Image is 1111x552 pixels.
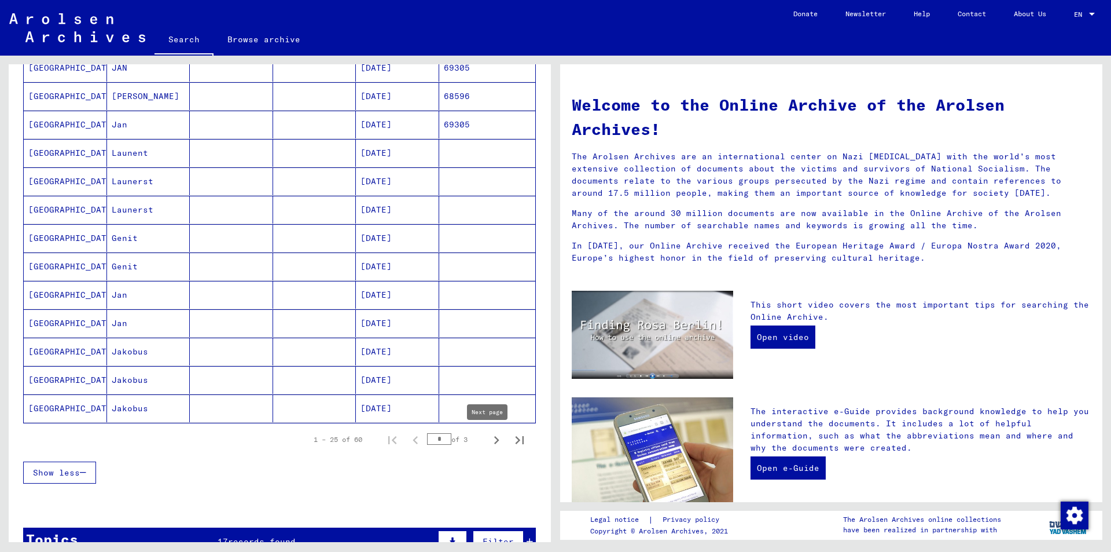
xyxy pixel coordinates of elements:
a: Open video [751,326,815,349]
mat-cell: Launent [107,139,190,167]
mat-cell: [GEOGRAPHIC_DATA] [24,394,107,422]
mat-cell: [DATE] [356,366,439,394]
mat-cell: [GEOGRAPHIC_DATA] [24,196,107,224]
mat-cell: [GEOGRAPHIC_DATA] [24,366,107,394]
mat-cell: [DATE] [356,309,439,337]
mat-cell: [DATE] [356,196,439,224]
a: Open e-Guide [751,456,826,480]
mat-cell: [DATE] [356,394,439,422]
mat-cell: Jan [107,309,190,337]
mat-cell: [GEOGRAPHIC_DATA] [24,338,107,365]
mat-cell: [GEOGRAPHIC_DATA] [24,281,107,309]
mat-cell: [DATE] [356,253,439,280]
p: In [DATE], our Online Archive received the European Heritage Award / Europa Nostra Award 2020, Eu... [572,240,1091,264]
mat-cell: 69305 [439,54,536,82]
button: Show less [23,462,96,484]
mat-cell: [DATE] [356,82,439,110]
img: eguide.jpg [572,397,733,505]
span: EN [1074,10,1087,19]
mat-cell: [GEOGRAPHIC_DATA] [24,224,107,252]
mat-cell: [DATE] [356,167,439,195]
mat-cell: [DATE] [356,139,439,167]
span: 17 [218,536,228,547]
div: of 3 [427,434,485,445]
span: Show less [33,467,80,478]
img: yv_logo.png [1047,510,1090,539]
mat-cell: Launerst [107,167,190,195]
mat-cell: [DATE] [356,54,439,82]
mat-cell: [GEOGRAPHIC_DATA] [24,82,107,110]
span: records found [228,536,296,547]
mat-cell: [DATE] [356,338,439,365]
h1: Welcome to the Online Archive of the Arolsen Archives! [572,93,1091,141]
button: Last page [508,428,531,451]
p: have been realized in partnership with [843,525,1001,535]
mat-cell: JAN [107,54,190,82]
mat-cell: [GEOGRAPHIC_DATA] [24,309,107,337]
mat-cell: Jakobus [107,394,190,422]
mat-cell: 68596 [439,82,536,110]
mat-cell: Genit [107,253,190,280]
mat-cell: [PERSON_NAME] [107,82,190,110]
div: 1 – 25 of 60 [314,434,362,445]
mat-cell: Launerst [107,196,190,224]
mat-cell: 69305 [439,111,536,138]
p: The Arolsen Archives online collections [843,514,1001,525]
p: This short video covers the most important tips for searching the Online Archive. [751,299,1091,323]
span: Filter [483,536,514,547]
p: The interactive e-Guide provides background knowledge to help you understand the documents. It in... [751,405,1091,454]
a: Legal notice [590,514,648,526]
mat-cell: [DATE] [356,281,439,309]
button: Previous page [404,428,427,451]
button: Next page [485,428,508,451]
p: Copyright © Arolsen Archives, 2021 [590,526,733,536]
mat-cell: [GEOGRAPHIC_DATA] [24,54,107,82]
img: Arolsen_neg.svg [9,13,145,42]
mat-cell: [GEOGRAPHIC_DATA] [24,139,107,167]
p: The Arolsen Archives are an international center on Nazi [MEDICAL_DATA] with the world’s most ext... [572,151,1091,199]
div: | [590,514,733,526]
a: Privacy policy [653,514,733,526]
img: Change consent [1061,502,1088,529]
mat-cell: Jan [107,111,190,138]
mat-cell: Jakobus [107,366,190,394]
mat-cell: Jan [107,281,190,309]
mat-cell: [GEOGRAPHIC_DATA] [24,167,107,195]
mat-cell: Genit [107,224,190,252]
img: video.jpg [572,291,733,379]
button: First page [381,428,404,451]
a: Search [154,25,214,56]
div: Topics [26,529,78,550]
mat-cell: [DATE] [356,111,439,138]
mat-cell: Jakobus [107,338,190,365]
mat-cell: [DATE] [356,224,439,252]
p: Many of the around 30 million documents are now available in the Online Archive of the Arolsen Ar... [572,207,1091,232]
mat-cell: [GEOGRAPHIC_DATA] [24,253,107,280]
mat-cell: [GEOGRAPHIC_DATA] [24,111,107,138]
a: Browse archive [214,25,314,53]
